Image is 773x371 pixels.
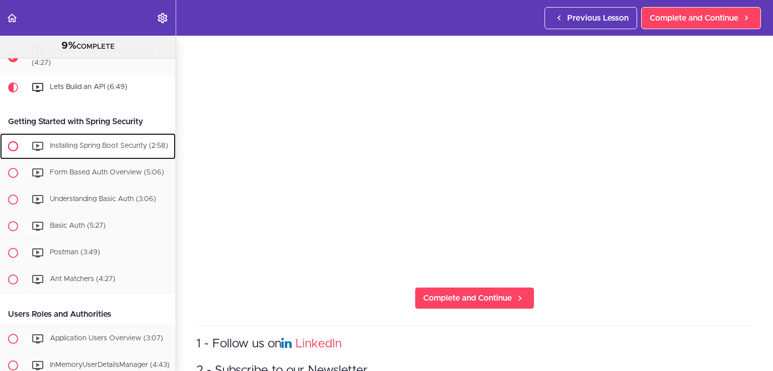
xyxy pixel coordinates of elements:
[6,12,18,24] svg: Back to course curriculum
[196,336,753,352] h3: 1 - Follow us on
[50,335,163,342] span: Application Users Overview (3:07)
[50,169,164,176] span: Form Based Auth Overview (5:06)
[50,275,115,283] span: Ant Matchers (4:27)
[50,361,170,368] span: InMemoryUserDetailsManager (4:43)
[50,83,127,90] span: Lets Build an API (6:49)
[13,40,163,53] div: COMPLETE
[50,196,156,203] span: Understanding Basic Auth (3:06)
[567,12,629,24] span: Previous Lesson
[295,338,342,350] a: LinkedIn
[157,12,169,24] svg: Settings Menu
[545,7,637,29] a: Previous Lesson
[50,142,168,149] span: Installing Spring Boot Security (2:58)
[50,249,100,256] span: Postman (3:49)
[650,12,738,24] span: Complete and Continue
[61,41,76,51] span: 9%
[641,7,761,29] a: Complete and Continue
[50,222,106,229] span: Basic Auth (5:27)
